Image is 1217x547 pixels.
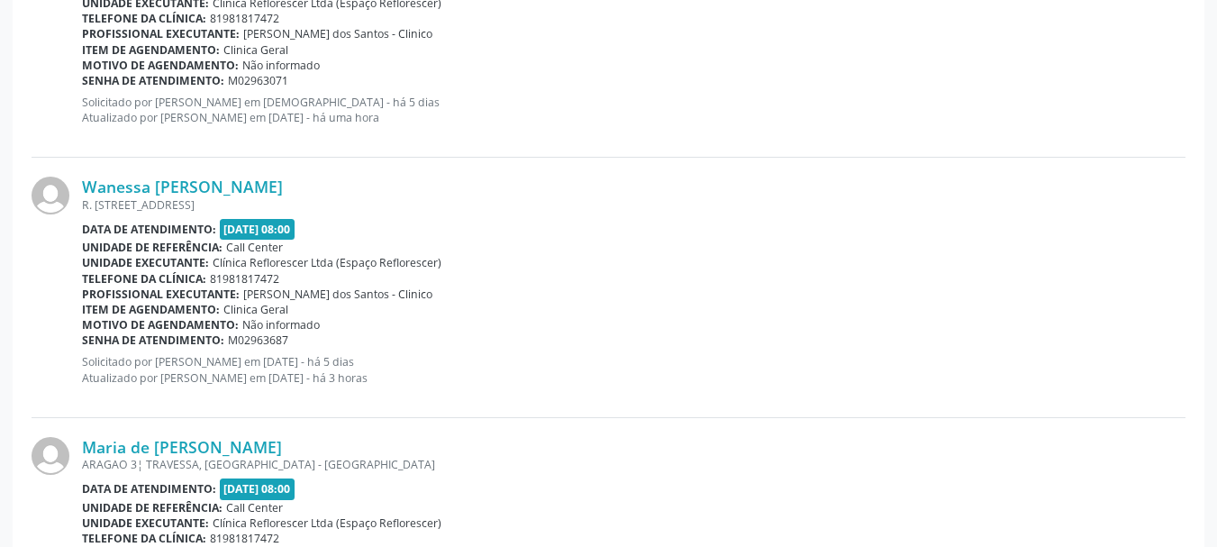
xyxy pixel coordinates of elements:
[213,255,441,270] span: Clínica Reflorescer Ltda (Espaço Reflorescer)
[82,26,240,41] b: Profissional executante:
[226,240,283,255] span: Call Center
[82,531,206,546] b: Telefone da clínica:
[82,302,220,317] b: Item de agendamento:
[32,177,69,214] img: img
[82,73,224,88] b: Senha de atendimento:
[82,177,283,196] a: Wanessa [PERSON_NAME]
[210,271,279,287] span: 81981817472
[82,222,216,237] b: Data de atendimento:
[82,42,220,58] b: Item de agendamento:
[226,500,283,515] span: Call Center
[243,287,432,302] span: [PERSON_NAME] dos Santos - Clinico
[82,333,224,348] b: Senha de atendimento:
[243,26,432,41] span: [PERSON_NAME] dos Santos - Clinico
[242,317,320,333] span: Não informado
[223,42,288,58] span: Clinica Geral
[82,271,206,287] b: Telefone da clínica:
[210,531,279,546] span: 81981817472
[82,354,1185,385] p: Solicitado por [PERSON_NAME] em [DATE] - há 5 dias Atualizado por [PERSON_NAME] em [DATE] - há 3 ...
[242,58,320,73] span: Não informado
[82,58,239,73] b: Motivo de agendamento:
[32,437,69,475] img: img
[220,479,295,499] span: [DATE] 08:00
[223,302,288,317] span: Clinica Geral
[228,333,288,348] span: M02963687
[213,515,441,531] span: Clínica Reflorescer Ltda (Espaço Reflorescer)
[82,255,209,270] b: Unidade executante:
[82,457,1185,472] div: ARAGAO 3¦ TRAVESSA, [GEOGRAPHIC_DATA] - [GEOGRAPHIC_DATA]
[82,197,1185,213] div: R. [STREET_ADDRESS]
[220,219,295,240] span: [DATE] 08:00
[210,11,279,26] span: 81981817472
[82,317,239,333] b: Motivo de agendamento:
[82,481,216,497] b: Data de atendimento:
[82,437,282,457] a: Maria de [PERSON_NAME]
[82,287,240,302] b: Profissional executante:
[82,11,206,26] b: Telefone da clínica:
[82,515,209,531] b: Unidade executante:
[82,500,223,515] b: Unidade de referência:
[82,95,1185,125] p: Solicitado por [PERSON_NAME] em [DEMOGRAPHIC_DATA] - há 5 dias Atualizado por [PERSON_NAME] em [D...
[82,240,223,255] b: Unidade de referência:
[228,73,288,88] span: M02963071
